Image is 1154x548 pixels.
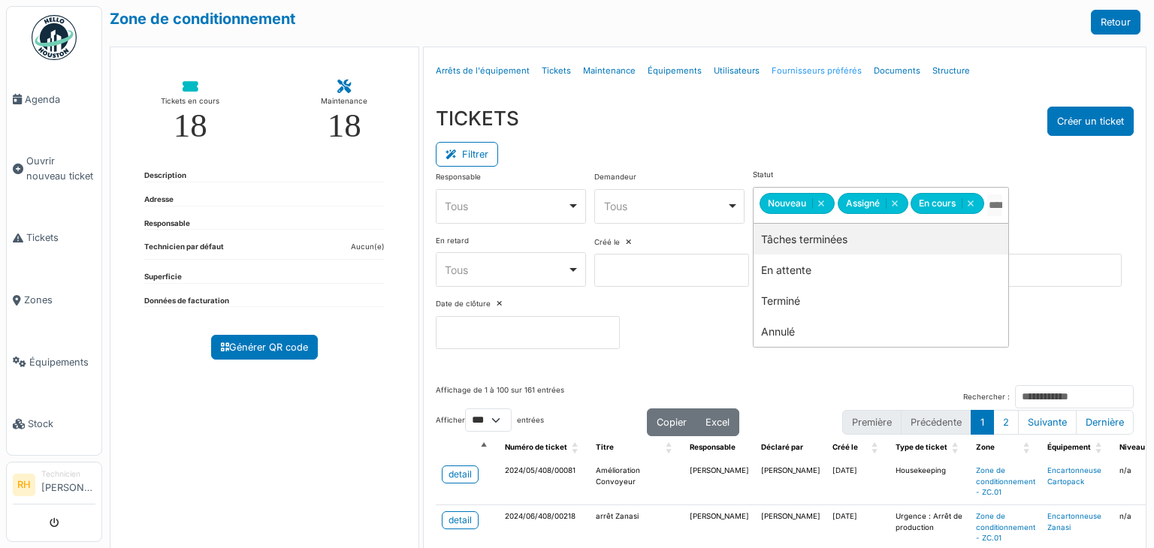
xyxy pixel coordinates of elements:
[886,198,903,209] button: Remove item: 'assigned'
[976,512,1035,542] a: Zone de conditionnement - ZC.01
[29,355,95,369] span: Équipements
[436,299,491,310] label: Date de clôture
[761,443,803,451] span: Déclaré par
[161,94,219,109] div: Tickets en cours
[436,385,564,408] div: Affichage de 1 à 100 sur 161 entrées
[642,53,708,89] a: Équipements
[971,410,994,435] button: 1
[963,392,1010,403] label: Rechercher :
[309,68,380,155] a: Maintenance 18
[436,408,544,432] label: Afficher entrées
[696,408,739,436] button: Excel
[28,417,95,431] span: Stock
[594,237,620,248] label: Créé le
[7,207,101,269] a: Tickets
[993,410,1019,435] button: 2
[690,443,736,451] span: Responsable
[1018,410,1077,435] button: Next
[1076,410,1134,435] button: Last
[987,194,1002,216] input: Tous
[754,316,1007,347] div: Annulé
[1047,443,1091,451] span: Équipement
[174,109,207,143] div: 18
[838,193,908,214] div: Assigné
[41,468,95,501] li: [PERSON_NAME]
[832,443,858,451] span: Créé le
[976,443,995,451] span: Zone
[1091,10,1140,35] a: Retour
[149,68,231,155] a: Tickets en cours 18
[7,131,101,207] a: Ouvrir nouveau ticket
[754,285,1007,316] div: Terminé
[536,53,577,89] a: Tickets
[499,459,590,505] td: 2024/05/408/00081
[755,459,826,505] td: [PERSON_NAME]
[436,142,498,167] button: Filtrer
[32,15,77,60] img: Badge_color-CXgf-gQk.svg
[890,459,970,505] td: Housekeeping
[7,269,101,331] a: Zones
[144,296,229,307] dt: Données de facturation
[760,193,835,214] div: Nouveau
[594,172,636,183] label: Demandeur
[442,511,479,529] a: detail
[505,443,567,451] span: Numéro de ticket
[25,92,95,107] span: Agenda
[436,107,519,130] h3: TICKETS
[144,242,224,259] dt: Technicien par défaut
[872,436,881,459] span: Créé le: Activate to sort
[321,94,367,109] div: Maintenance
[436,172,481,183] label: Responsable
[657,417,687,428] span: Copier
[647,408,696,436] button: Copier
[110,10,295,28] a: Zone de conditionnement
[445,198,567,214] div: Tous
[13,474,35,496] li: RH
[705,417,730,428] span: Excel
[436,236,469,247] label: En retard
[351,242,385,253] dd: Aucun(e)
[590,459,684,505] td: Amélioration Convoyeur
[684,459,755,505] td: [PERSON_NAME]
[442,465,479,483] a: detail
[7,68,101,131] a: Agenda
[842,410,1134,435] nav: pagination
[812,198,829,209] button: Remove item: 'new'
[144,272,182,283] dt: Superficie
[24,293,95,307] span: Zones
[7,393,101,456] a: Stock
[1047,466,1101,486] a: Encartonneuse Cartopack
[976,466,1035,496] a: Zone de conditionnement - ZC.01
[952,436,961,459] span: Type de ticket: Activate to sort
[13,468,95,504] a: RH Technicien[PERSON_NAME]
[896,443,947,451] span: Type de ticket
[596,443,614,451] span: Titre
[7,331,101,393] a: Équipements
[449,513,472,527] div: detail
[754,254,1007,285] div: En attente
[753,170,773,181] label: Statut
[211,335,318,360] a: Générer QR code
[754,224,1007,254] div: Tâches terminées
[911,193,984,214] div: En cours
[868,53,926,89] a: Documents
[41,468,95,480] div: Technicien
[666,436,675,459] span: Titre: Activate to sort
[604,198,727,214] div: Tous
[766,53,868,89] a: Fournisseurs préférés
[1047,107,1134,136] button: Créer un ticket
[962,198,979,209] button: Remove item: 'ongoing'
[826,459,890,505] td: [DATE]
[465,408,512,432] select: Afficherentrées
[926,53,976,89] a: Structure
[26,230,95,245] span: Tickets
[1047,512,1101,531] a: Encartonneuse Zanasi
[572,436,581,459] span: Numéro de ticket: Activate to sort
[144,218,190,230] dt: Responsable
[708,53,766,89] a: Utilisateurs
[26,154,95,182] span: Ouvrir nouveau ticket
[1023,436,1032,459] span: Zone: Activate to sort
[430,53,536,89] a: Arrêts de l'équipement
[144,194,174,206] dt: Adresse
[577,53,642,89] a: Maintenance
